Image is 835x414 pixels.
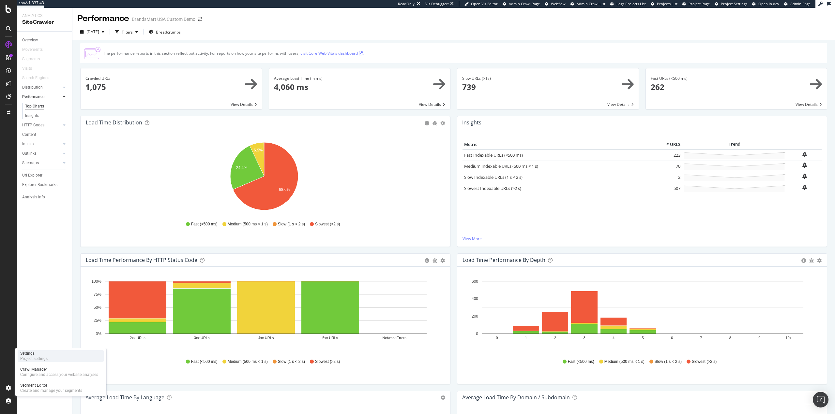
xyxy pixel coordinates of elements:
[94,292,101,297] text: 75%
[22,46,43,53] div: Movements
[22,122,61,129] a: HTTP Codes
[425,258,429,263] div: circle-info
[689,1,710,6] span: Project Page
[22,122,44,129] div: HTTP Codes
[96,332,102,336] text: 0%
[228,221,268,227] span: Medium (500 ms < 1 s)
[464,174,523,180] a: Slow Indexable URLs (1 s < 2 s)
[130,336,145,340] text: 2xx URLs
[22,37,38,44] div: Overview
[613,336,615,340] text: 4
[425,121,429,125] div: circle-info
[813,392,828,407] div: Open Intercom Messenger
[20,383,82,388] div: Segment Editor
[440,258,445,263] div: gear
[463,236,822,241] a: View More
[22,172,68,179] a: Url Explorer
[279,187,290,192] text: 68.6%
[472,296,478,301] text: 400
[758,336,760,340] text: 9
[322,336,338,340] text: 5xx URLs
[758,1,779,6] span: Open in dev
[616,1,646,6] span: Logs Projects List
[476,332,478,336] text: 0
[91,279,101,284] text: 100%
[809,258,814,263] div: bug
[315,221,340,227] span: Slowest (>2 s)
[84,47,100,59] img: CjTTJyXI.png
[20,351,48,356] div: Settings
[656,161,682,172] td: 70
[22,56,46,63] a: Segments
[462,118,481,127] h4: Insights
[191,359,218,364] span: Fast (<500 ms)
[784,1,811,7] a: Admin Page
[554,336,556,340] text: 2
[22,13,67,19] div: Analytics
[441,395,445,400] i: Options
[78,27,107,37] button: [DATE]
[656,150,682,161] td: 223
[25,103,44,110] div: Top Charts
[801,258,806,263] div: circle-info
[22,56,40,63] div: Segments
[570,1,605,7] a: Admin Crawl List
[258,336,274,340] text: 4xx URLs
[86,140,443,215] svg: A chart.
[729,336,731,340] text: 8
[655,359,682,364] span: Slow (1 s < 2 s)
[132,16,195,22] div: BrandsMart USA Custom Demo
[657,1,677,6] span: Projects List
[22,131,68,138] a: Content
[509,1,540,6] span: Admin Crawl Page
[682,140,787,150] th: Trend
[471,1,498,6] span: Open Viz Editor
[22,160,61,166] a: Sitemaps
[802,152,807,157] div: bell-plus
[191,221,218,227] span: Fast (<500 ms)
[22,93,44,100] div: Performance
[86,277,443,353] svg: A chart.
[122,29,133,35] div: Filters
[94,305,101,310] text: 50%
[22,65,38,72] a: Visits
[25,103,68,110] a: Top Charts
[103,50,364,56] div: The performance reports in this section reflect bot activity. For reports on how your site perfor...
[682,1,710,7] a: Project Page
[584,336,585,340] text: 3
[315,359,340,364] span: Slowest (>2 s)
[463,277,819,353] svg: A chart.
[278,221,305,227] span: Slow (1 s < 2 s)
[236,165,247,170] text: 24.4%
[113,27,141,37] button: Filters
[22,194,68,201] a: Analysis Info
[472,279,478,284] text: 600
[22,131,36,138] div: Content
[604,359,645,364] span: Medium (500 ms < 1 s)
[22,181,68,188] a: Explorer Bookmarks
[22,65,32,72] div: Visits
[464,1,498,7] a: Open Viz Editor
[22,150,61,157] a: Outlinks
[656,172,682,183] td: 2
[700,336,702,340] text: 7
[464,163,538,169] a: Medium Indexable URLs (500 ms < 1 s)
[20,356,48,361] div: Project settings
[551,1,566,6] span: Webflow
[496,336,498,340] text: 0
[25,112,68,119] a: Insights
[300,50,364,56] a: visit Core Web Vitals dashboard .
[752,1,779,7] a: Open in dev
[464,152,523,158] a: Fast Indexable URLs (<500 ms)
[503,1,540,7] a: Admin Crawl Page
[433,121,437,125] div: bug
[254,148,263,152] text: 6.9%
[22,181,57,188] div: Explorer Bookmarks
[525,336,527,340] text: 1
[146,27,183,37] button: Breadcrumbs
[22,141,34,148] div: Inlinks
[18,350,104,362] a: SettingsProject settings
[86,257,197,263] div: Load Time Performance by HTTP Status Code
